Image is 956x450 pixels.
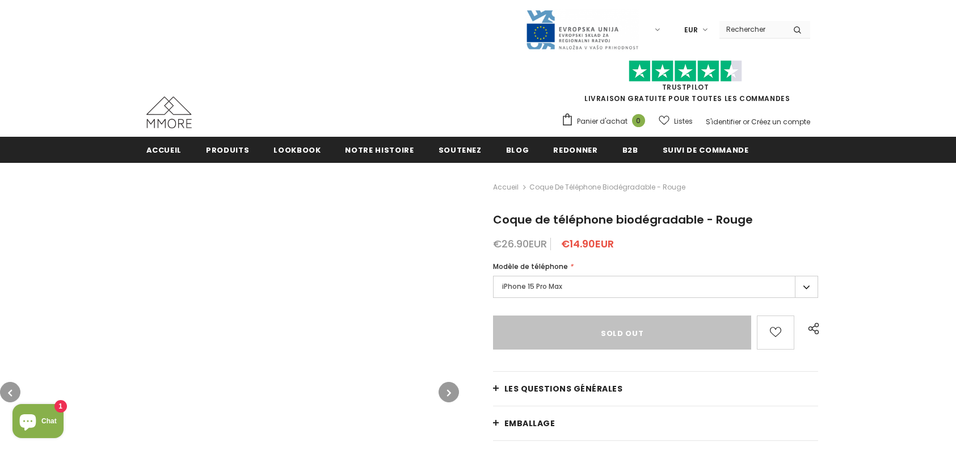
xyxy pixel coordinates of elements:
[662,82,709,92] a: TrustPilot
[345,145,414,155] span: Notre histoire
[622,137,638,162] a: B2B
[577,116,627,127] span: Panier d'achat
[553,137,597,162] a: Redonner
[553,145,597,155] span: Redonner
[632,114,645,127] span: 0
[206,137,249,162] a: Produits
[525,9,639,51] img: Javni Razpis
[561,65,810,103] span: LIVRAISON GRATUITE POUR TOUTES LES COMMANDES
[629,60,742,82] img: Faites confiance aux étoiles pilotes
[493,180,519,194] a: Accueil
[146,96,192,128] img: Cas MMORE
[529,180,685,194] span: Coque de téléphone biodégradable - Rouge
[506,145,529,155] span: Blog
[206,145,249,155] span: Produits
[439,137,482,162] a: soutenez
[561,237,614,251] span: €14.90EUR
[743,117,749,127] span: or
[9,404,67,441] inbox-online-store-chat: Shopify online store chat
[751,117,810,127] a: Créez un compte
[493,212,753,228] span: Coque de téléphone biodégradable - Rouge
[493,372,819,406] a: Les questions générales
[561,113,651,130] a: Panier d'achat 0
[493,316,752,350] input: Sold Out
[506,137,529,162] a: Blog
[345,137,414,162] a: Notre histoire
[146,137,182,162] a: Accueil
[273,145,321,155] span: Lookbook
[684,24,698,36] span: EUR
[659,111,693,131] a: Listes
[622,145,638,155] span: B2B
[493,406,819,440] a: EMBALLAGE
[719,21,785,37] input: Search Site
[493,237,547,251] span: €26.90EUR
[706,117,741,127] a: S'identifier
[493,262,568,271] span: Modèle de téléphone
[493,276,819,298] label: iPhone 15 Pro Max
[525,24,639,34] a: Javni Razpis
[439,145,482,155] span: soutenez
[504,383,623,394] span: Les questions générales
[663,137,749,162] a: Suivi de commande
[504,418,555,429] span: EMBALLAGE
[273,137,321,162] a: Lookbook
[146,145,182,155] span: Accueil
[674,116,693,127] span: Listes
[663,145,749,155] span: Suivi de commande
